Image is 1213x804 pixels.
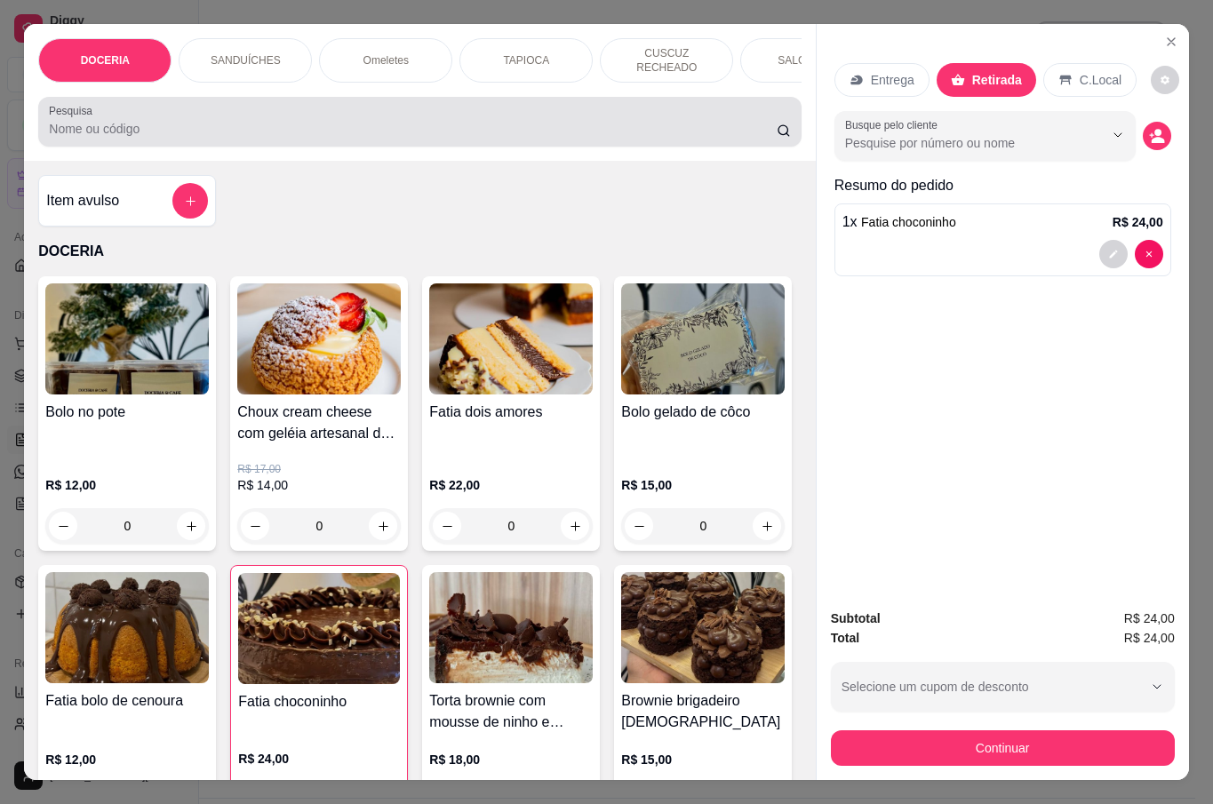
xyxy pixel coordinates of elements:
img: product-image [429,283,593,394]
strong: Subtotal [831,611,881,625]
img: product-image [237,283,401,394]
button: increase-product-quantity [369,512,397,540]
p: Retirada [972,71,1022,89]
button: decrease-product-quantity [1143,122,1171,150]
button: decrease-product-quantity [433,512,461,540]
p: R$ 24,00 [1113,213,1163,231]
p: C.Local [1080,71,1121,89]
h4: Bolo no pote [45,402,209,423]
button: Close [1157,28,1185,56]
span: R$ 24,00 [1124,609,1175,628]
p: R$ 15,00 [621,476,785,494]
label: Pesquisa [49,103,99,118]
p: Resumo do pedido [834,175,1171,196]
p: R$ 15,00 [621,751,785,768]
img: product-image [621,572,785,683]
p: Entrega [871,71,914,89]
h4: Fatia dois amores [429,402,593,423]
h4: Fatia bolo de cenoura [45,690,209,712]
button: Show suggestions [1104,121,1132,149]
p: CUSCUZ RECHEADO [615,46,718,75]
h4: Bolo gelado de côco [621,402,785,423]
p: SALGADOS [778,53,836,68]
img: product-image [621,283,785,394]
p: R$ 12,00 [45,751,209,768]
button: increase-product-quantity [753,512,781,540]
img: product-image [45,572,209,683]
button: decrease-product-quantity [1135,240,1163,268]
span: Fatia choconinho [861,215,956,229]
img: product-image [45,283,209,394]
button: Continuar [831,730,1175,766]
input: Busque pelo cliente [845,134,1075,152]
p: R$ 18,00 [429,751,593,768]
input: Pesquisa [49,120,777,138]
button: decrease-product-quantity [1099,240,1128,268]
p: R$ 24,00 [238,750,400,768]
h4: Fatia choconinho [238,691,400,712]
p: R$ 17,00 [237,462,401,476]
label: Busque pelo cliente [845,117,944,132]
h4: Item avulso [46,190,119,211]
p: Omeletes [363,53,409,68]
p: 1 x [842,211,956,233]
h4: Torta brownie com mousse de ninho e ganache de chocolate [429,690,593,733]
h4: Choux cream cheese com geléia artesanal de morango [237,402,401,444]
p: DOCERIA [81,53,130,68]
p: SANDUÍCHES [211,53,281,68]
button: increase-product-quantity [561,512,589,540]
p: R$ 12,00 [45,476,209,494]
h4: Brownie brigadeiro [DEMOGRAPHIC_DATA] [621,690,785,733]
button: add-separate-item [172,183,208,219]
strong: Total [831,631,859,645]
p: TAPIOCA [503,53,549,68]
p: R$ 14,00 [237,476,401,494]
button: decrease-product-quantity [625,512,653,540]
p: DOCERIA [38,241,801,262]
button: decrease-product-quantity [241,512,269,540]
img: product-image [429,572,593,683]
button: Selecione um cupom de desconto [831,662,1175,712]
p: R$ 22,00 [429,476,593,494]
button: decrease-product-quantity [1151,66,1179,94]
img: product-image [238,573,400,684]
span: R$ 24,00 [1124,628,1175,648]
